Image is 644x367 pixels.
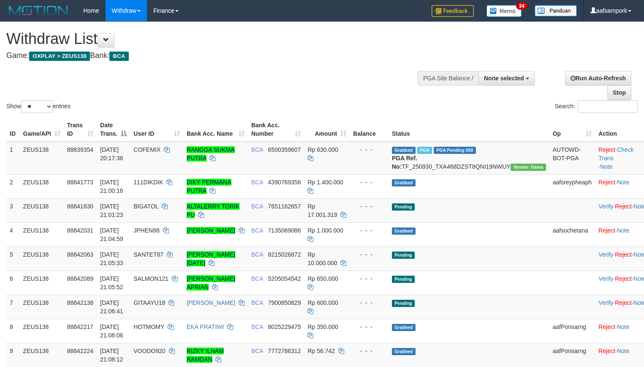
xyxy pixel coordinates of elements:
[535,5,577,16] img: panduan.png
[6,30,421,47] h1: Withdraw List
[268,146,301,153] span: Copy 6500359607 to clipboard
[187,203,239,218] a: ALTALERRY TORIK PU
[392,147,416,154] span: Grabbed
[133,251,163,258] span: SANTET87
[67,203,93,210] span: 88841830
[183,118,248,142] th: Bank Acc. Name: activate to sort column ascending
[133,179,163,186] span: 111DIKDIK
[133,227,159,234] span: JPHEN88
[418,71,478,85] div: PGA Site Balance /
[353,299,385,307] div: - - -
[549,118,595,142] th: Op: activate to sort column ascending
[549,343,595,367] td: aafPonsarng
[598,348,615,354] a: Reject
[617,179,630,186] a: Note
[187,251,235,266] a: [PERSON_NAME][DATE]
[389,142,549,175] td: TF_250930_TXA468DZST8QNI19NWUY
[353,226,385,235] div: - - -
[6,246,20,271] td: 5
[20,246,64,271] td: ZEUS138
[251,348,263,354] span: BCA
[565,71,631,85] a: Run Auto-Refresh
[67,299,93,306] span: 88842138
[392,155,417,170] b: PGA Ref. No:
[20,222,64,246] td: ZEUS138
[67,348,93,354] span: 88842224
[6,100,71,113] label: Show entries
[353,145,385,154] div: - - -
[21,100,53,113] select: Showentries
[251,227,263,234] span: BCA
[598,146,615,153] a: Reject
[392,203,415,211] span: Pending
[6,52,421,60] h4: Game: Bank:
[389,118,549,142] th: Status
[97,118,130,142] th: Date Trans.: activate to sort column descending
[268,275,301,282] span: Copy 5205054542 to clipboard
[109,52,128,61] span: BCA
[307,179,343,186] span: Rp 1.400.000
[307,227,343,234] span: Rp 1.000.000
[133,323,164,330] span: HOTMOMY
[353,323,385,331] div: - - -
[6,4,71,17] img: MOTION_logo.png
[100,299,123,315] span: [DATE] 21:06:41
[67,179,93,186] span: 88841773
[67,227,93,234] span: 88842031
[100,179,123,194] span: [DATE] 21:00:16
[6,118,20,142] th: ID
[6,271,20,295] td: 6
[549,142,595,175] td: AUTOWD-BOT-PGA
[248,118,304,142] th: Bank Acc. Number: activate to sort column ascending
[6,319,20,343] td: 8
[268,203,301,210] span: Copy 7651162657 to clipboard
[353,202,385,211] div: - - -
[486,5,522,17] img: Button%20Memo.svg
[100,203,123,218] span: [DATE] 21:01:23
[251,323,263,330] span: BCA
[187,179,231,194] a: DIKY PERMANA PUTRA
[268,323,301,330] span: Copy 8025229475 to clipboard
[549,174,595,198] td: aafsreypheaph
[100,146,123,162] span: [DATE] 20:17:36
[133,203,158,210] span: BIGATOL
[307,299,338,306] span: Rp 600.000
[251,146,263,153] span: BCA
[392,324,416,331] span: Grabbed
[268,251,301,258] span: Copy 8215026872 to clipboard
[100,227,123,242] span: [DATE] 21:04:59
[187,299,235,306] a: [PERSON_NAME]
[251,275,263,282] span: BCA
[617,323,630,330] a: Note
[20,118,64,142] th: Game/API: activate to sort column ascending
[516,2,527,10] span: 34
[392,300,415,307] span: Pending
[187,275,235,290] a: [PERSON_NAME] APRIAN
[392,252,415,259] span: Pending
[617,227,630,234] a: Note
[67,323,93,330] span: 88842217
[304,118,350,142] th: Amount: activate to sort column ascending
[251,203,263,210] span: BCA
[307,323,338,330] span: Rp 350.000
[133,299,165,306] span: GITAAYU18
[6,222,20,246] td: 4
[307,348,335,354] span: Rp 56.742
[20,142,64,175] td: ZEUS138
[615,299,632,306] a: Reject
[598,227,615,234] a: Reject
[6,142,20,175] td: 1
[549,222,595,246] td: aafsochetana
[549,319,595,343] td: aafPonsarng
[251,299,263,306] span: BCA
[615,251,632,258] a: Reject
[598,251,613,258] a: Verify
[187,146,235,162] a: RANGGA SUKMA PUTRA
[268,348,301,354] span: Copy 7772786312 to clipboard
[20,295,64,319] td: ZEUS138
[133,146,160,153] span: COFEMIX
[511,164,546,171] span: Vendor URL: https://trx31.1velocity.biz
[392,227,416,235] span: Grabbed
[100,251,123,266] span: [DATE] 21:05:33
[353,250,385,259] div: - - -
